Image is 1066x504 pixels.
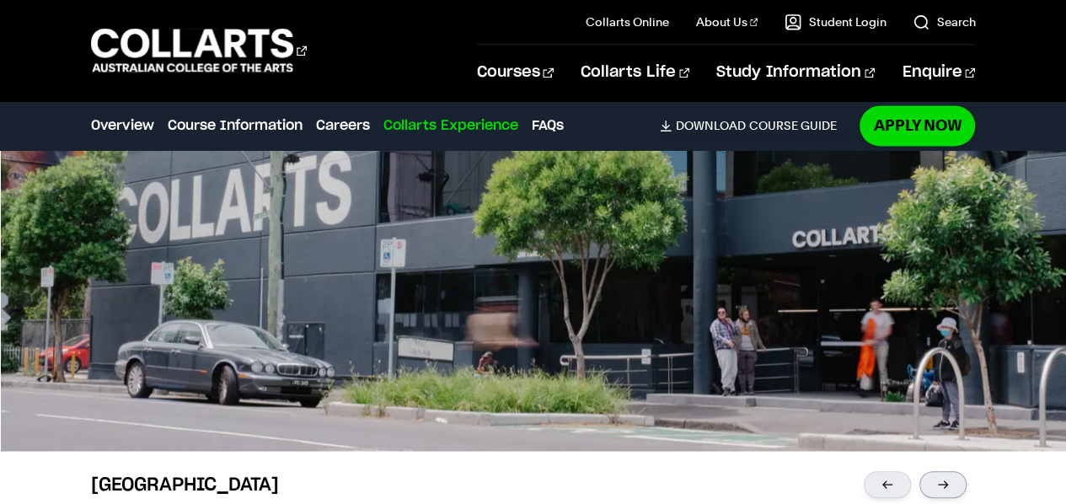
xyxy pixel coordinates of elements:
a: Student Login [785,13,886,30]
a: DownloadCourse Guide [660,118,849,133]
a: FAQs [532,115,564,136]
a: Enquire [902,45,975,100]
a: Study Information [716,45,875,100]
a: Courses [477,45,554,100]
a: About Us [696,13,758,30]
a: Apply Now [860,105,975,145]
span: Download [675,118,745,133]
a: Collarts Experience [383,115,518,136]
h3: [GEOGRAPHIC_DATA] [91,471,291,498]
a: Collarts Online [586,13,669,30]
a: Careers [316,115,370,136]
a: Overview [91,115,154,136]
a: Collarts Life [581,45,689,100]
a: Search [913,13,975,30]
div: Go to homepage [91,26,307,74]
a: Course Information [168,115,303,136]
